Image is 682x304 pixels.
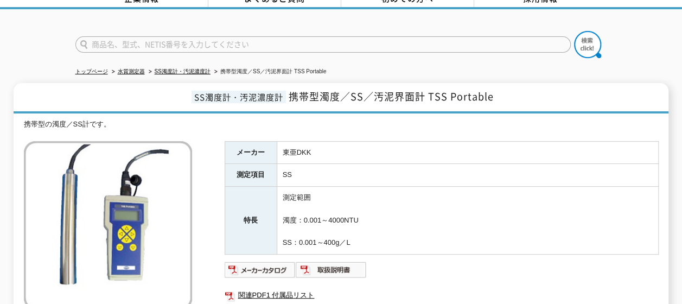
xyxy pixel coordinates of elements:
div: 携帯型の濁度／SS計です。 [24,119,659,130]
td: SS [277,164,658,187]
img: メーカーカタログ [225,261,296,278]
a: SS濁度計・汚泥濃度計 [155,68,211,74]
a: 取扱説明書 [296,268,367,276]
a: トップページ [75,68,108,74]
a: 関連PDF1 付属品リスト [225,288,659,302]
span: SS濁度計・汚泥濃度計 [192,91,286,103]
a: 水質測定器 [118,68,145,74]
th: 測定項目 [225,164,277,187]
th: 特長 [225,187,277,255]
td: 測定範囲 濁度：0.001～4000NTU SS：0.001～400g／L [277,187,658,255]
td: 東亜DKK [277,141,658,164]
input: 商品名、型式、NETIS番号を入力してください [75,36,571,53]
li: 携帯型濁度／SS／汚泥界面計 TSS Portable [212,66,327,78]
a: メーカーカタログ [225,268,296,276]
th: メーカー [225,141,277,164]
span: 携帯型濁度／SS／汚泥界面計 TSS Portable [289,89,494,104]
img: btn_search.png [574,31,601,58]
img: 取扱説明書 [296,261,367,278]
